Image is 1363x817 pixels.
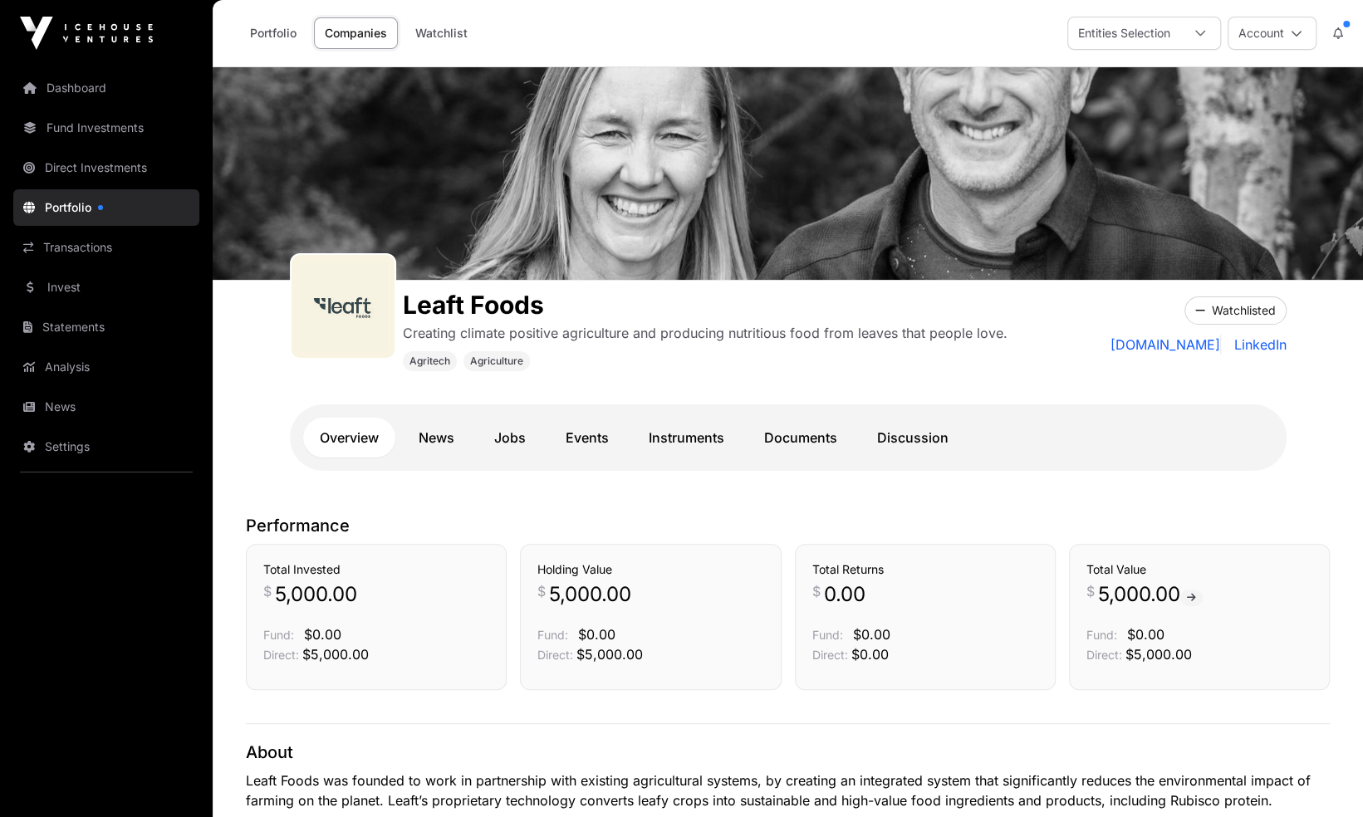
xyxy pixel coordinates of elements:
p: Leaft Foods was founded to work in partnership with existing agricultural systems, by creating an... [246,771,1330,810]
p: Creating climate positive agriculture and producing nutritious food from leaves that people love. [403,323,1008,343]
a: LinkedIn [1228,335,1287,355]
a: Instruments [632,418,741,457]
a: Portfolio [239,17,307,49]
p: About [246,741,1330,764]
img: leaft_foods_logo.jpeg [298,262,388,351]
button: Watchlisted [1184,296,1287,325]
span: $0.00 [578,626,615,643]
img: Icehouse Ventures Logo [20,17,153,50]
a: Overview [303,418,395,457]
div: Entities Selection [1068,17,1180,49]
span: Direct: [263,648,299,662]
a: Fund Investments [13,110,199,146]
span: $ [812,581,821,601]
span: Direct: [537,648,573,662]
a: News [13,389,199,425]
a: Companies [314,17,398,49]
a: Events [549,418,625,457]
a: Statements [13,309,199,345]
span: $0.00 [853,626,890,643]
a: [DOMAIN_NAME] [1111,335,1221,355]
a: Dashboard [13,70,199,106]
span: Agritech [409,355,450,368]
span: Direct: [812,648,848,662]
span: 0.00 [824,581,865,608]
h3: Total Returns [812,561,1038,578]
button: Account [1228,17,1316,50]
a: Documents [748,418,854,457]
span: $5,000.00 [576,646,643,663]
nav: Tabs [303,418,1273,457]
iframe: Chat Widget [1280,737,1363,817]
a: Discussion [860,418,965,457]
span: $0.00 [851,646,889,663]
span: 5,000.00 [275,581,357,608]
span: $0.00 [1127,626,1164,643]
span: Agriculture [470,355,523,368]
span: $ [1086,581,1095,601]
p: Performance [246,514,1330,537]
span: Fund: [812,628,843,642]
a: Direct Investments [13,149,199,186]
span: $ [537,581,546,601]
span: $5,000.00 [1125,646,1192,663]
a: Analysis [13,349,199,385]
a: Settings [13,428,199,465]
span: $5,000.00 [302,646,369,663]
h3: Holding Value [537,561,763,578]
span: 5,000.00 [549,581,631,608]
h1: Leaft Foods [403,290,1008,320]
span: Fund: [263,628,294,642]
span: Direct: [1086,648,1122,662]
a: Portfolio [13,189,199,226]
a: Watchlist [404,17,478,49]
img: Leaft Foods [213,67,1363,280]
a: Jobs [478,418,542,457]
span: Fund: [1086,628,1117,642]
span: $0.00 [304,626,341,643]
a: Invest [13,269,199,306]
span: $ [263,581,272,601]
span: 5,000.00 [1098,581,1203,608]
h3: Total Value [1086,561,1312,578]
a: News [402,418,471,457]
a: Transactions [13,229,199,266]
h3: Total Invested [263,561,489,578]
span: Fund: [537,628,568,642]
